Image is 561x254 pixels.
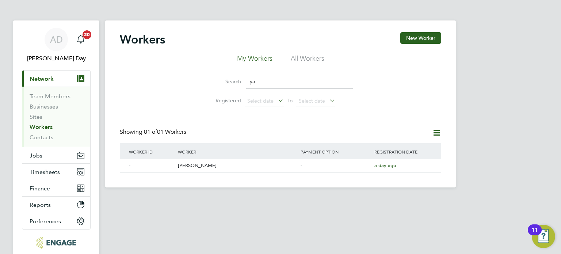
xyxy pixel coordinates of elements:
[30,113,42,120] a: Sites
[208,97,241,104] label: Registered
[374,162,396,168] span: a day ago
[127,159,434,165] a: -[PERSON_NAME]-a day ago
[299,98,325,104] span: Select date
[120,32,165,47] h2: Workers
[22,164,90,180] button: Timesheets
[22,237,91,249] a: Go to home page
[400,32,441,44] button: New Worker
[30,134,53,141] a: Contacts
[532,225,555,248] button: Open Resource Center, 11 new notifications
[127,143,176,160] div: Worker ID
[120,128,188,136] div: Showing
[176,159,299,173] div: [PERSON_NAME]
[37,237,76,249] img: morganhunt-logo-retina.png
[22,28,91,63] a: AD[PERSON_NAME] Day
[237,54,272,67] li: My Workers
[22,87,90,147] div: Network
[373,143,434,160] div: Registration Date
[285,96,295,105] span: To
[50,35,63,44] span: AD
[22,71,90,87] button: Network
[30,103,58,110] a: Businesses
[144,128,157,136] span: 01 of
[22,54,91,63] span: Amie Day
[73,28,88,51] a: 20
[30,124,53,130] a: Workers
[22,197,90,213] button: Reports
[22,147,90,163] button: Jobs
[30,75,54,82] span: Network
[22,213,90,229] button: Preferences
[30,93,70,100] a: Team Members
[30,185,50,192] span: Finance
[176,143,299,160] div: Worker
[208,78,241,85] label: Search
[30,218,61,225] span: Preferences
[127,159,176,173] div: -
[83,30,91,39] span: 20
[144,128,186,136] span: 01 Workers
[299,143,373,160] div: Payment Option
[30,152,42,159] span: Jobs
[247,98,274,104] span: Select date
[246,75,353,89] input: Name, email or phone number
[22,180,90,196] button: Finance
[531,230,538,239] div: 11
[299,159,373,173] div: -
[291,54,324,67] li: All Workers
[30,201,51,208] span: Reports
[30,168,60,175] span: Timesheets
